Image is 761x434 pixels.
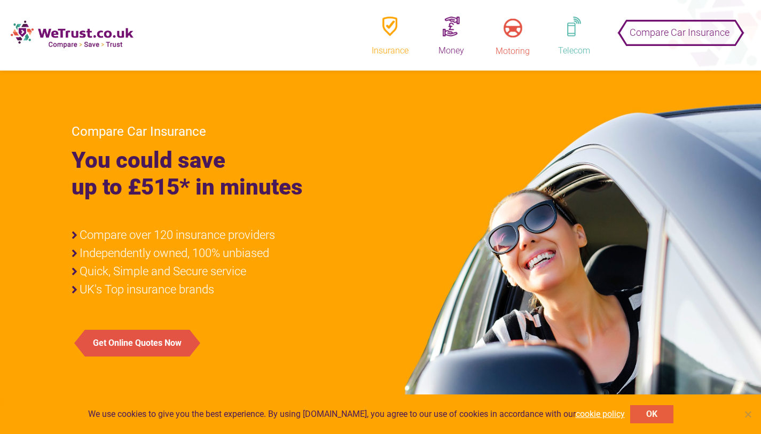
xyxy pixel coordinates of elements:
div: Motoring [486,45,539,57]
div: Insurance [363,45,417,57]
span: Compare Car Insurance [630,19,729,45]
img: motoring.png [504,19,522,37]
button: OK [630,405,673,423]
h1: You could save up to £515* in minutes [72,147,373,200]
div: Money [425,45,478,57]
div: Telecom [547,45,601,57]
img: new-logo.png [11,20,134,49]
li: Independently owned, 100% unbiased [72,247,373,260]
span: Car Insurance [127,124,206,139]
button: Get Online Quotes Now [85,330,190,356]
span: No [742,409,753,420]
img: insurence.png [382,17,397,36]
li: Quick, Simple and Secure service [72,265,373,278]
img: money.png [443,17,460,36]
a: cookie policy [576,409,625,419]
button: Compare Car Insurance [622,17,737,38]
li: UK's Top insurance brands [72,283,373,296]
span: We use cookies to give you the best experience. By using [DOMAIN_NAME], you agree to our use of c... [88,408,625,420]
img: telephone.png [567,17,580,36]
li: Compare over 120 insurance providers [72,229,373,242]
span: Compare [72,124,124,139]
